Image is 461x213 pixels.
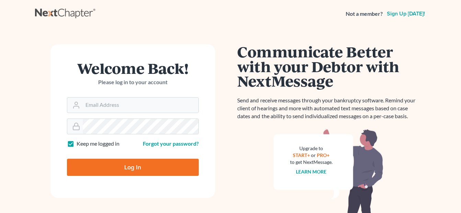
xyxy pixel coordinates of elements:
a: Sign up [DATE]! [385,11,426,16]
span: or [311,152,316,158]
a: Forgot your password? [143,140,199,147]
div: to get NextMessage. [290,159,333,166]
input: Log In [67,159,199,176]
a: Learn more [296,169,326,175]
input: Email Address [83,98,198,113]
h1: Welcome Back! [67,61,199,76]
strong: Not a member? [346,10,383,18]
p: Please log in to your account [67,78,199,86]
p: Send and receive messages through your bankruptcy software. Remind your client of hearings and mo... [238,97,419,120]
h1: Communicate Better with your Debtor with NextMessage [238,44,419,88]
div: Upgrade to [290,145,333,152]
label: Keep me logged in [77,140,119,148]
a: PRO+ [317,152,330,158]
a: START+ [293,152,310,158]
